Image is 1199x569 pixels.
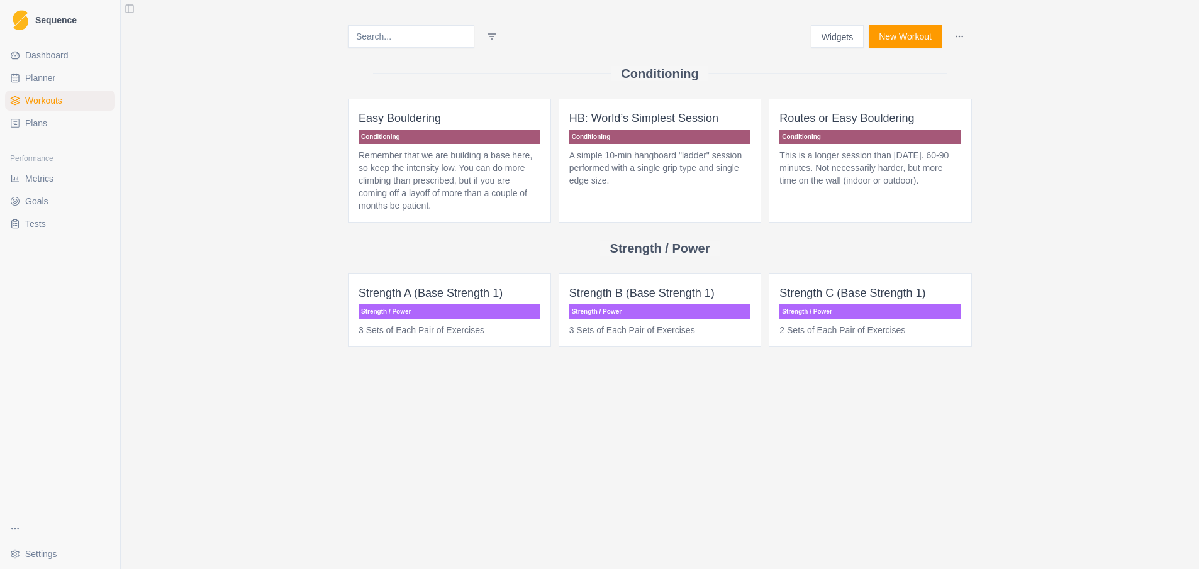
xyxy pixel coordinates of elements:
p: Easy Bouldering [359,109,540,127]
span: Plans [25,117,47,130]
a: Goals [5,191,115,211]
a: Metrics [5,168,115,189]
p: Strength / Power [359,304,540,319]
span: Metrics [25,172,53,185]
button: Widgets [811,25,864,48]
p: HB: World’s Simplest Session [569,109,751,127]
a: Dashboard [5,45,115,65]
p: This is a longer session than [DATE]. 60-90 minutes. Not necessarily harder, but more time on the... [779,149,961,187]
p: Conditioning [359,130,540,144]
span: Workouts [25,94,62,107]
button: Settings [5,544,115,564]
p: Strength / Power [569,304,751,319]
p: Conditioning [779,130,961,144]
p: 3 Sets of Each Pair of Exercises [569,324,751,336]
p: Strength B (Base Strength 1) [569,284,751,302]
h2: Conditioning [621,66,698,81]
p: Conditioning [569,130,751,144]
img: Logo [13,10,28,31]
p: 3 Sets of Each Pair of Exercises [359,324,540,336]
p: Routes or Easy Bouldering [779,109,961,127]
p: Remember that we are building a base here, so keep the intensity low. You can do more climbing th... [359,149,540,212]
div: Performance [5,148,115,168]
h2: Strength / Power [610,241,710,256]
input: Search... [348,25,474,48]
a: LogoSequence [5,5,115,35]
p: A simple 10-min hangboard "ladder" session performed with a single grip type and single edge size. [569,149,751,187]
a: Tests [5,214,115,234]
span: Goals [25,195,48,207]
button: New Workout [869,25,942,48]
span: Tests [25,218,46,230]
span: Dashboard [25,49,69,62]
p: Strength A (Base Strength 1) [359,284,540,302]
p: Strength / Power [779,304,961,319]
a: Plans [5,113,115,133]
p: Strength C (Base Strength 1) [779,284,961,302]
a: Workouts [5,91,115,111]
span: Planner [25,72,55,84]
span: Sequence [35,16,77,25]
p: 2 Sets of Each Pair of Exercises [779,324,961,336]
a: Planner [5,68,115,88]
